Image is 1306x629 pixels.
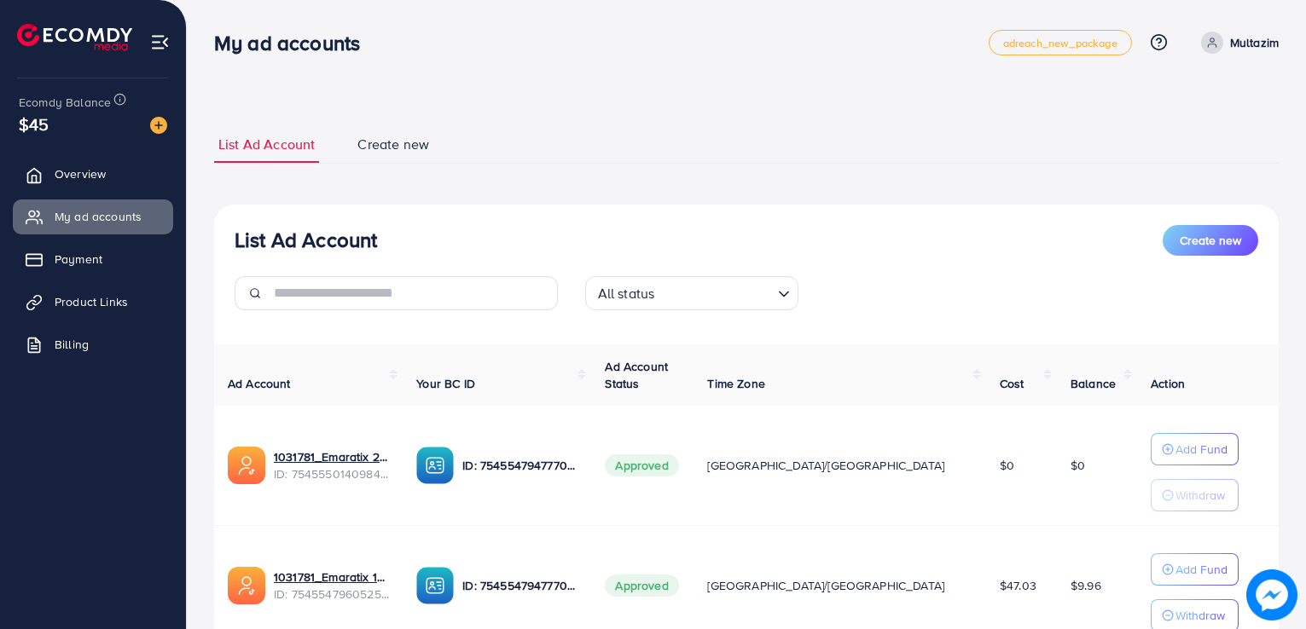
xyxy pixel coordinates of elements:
[274,448,389,483] div: <span class='underline'>1031781_Emaratix 2_1756835320982</span></br>7545550140984410113
[13,285,173,319] a: Product Links
[1000,375,1024,392] span: Cost
[19,112,49,136] span: $45
[228,375,291,392] span: Ad Account
[707,457,944,474] span: [GEOGRAPHIC_DATA]/[GEOGRAPHIC_DATA]
[55,165,106,182] span: Overview
[1175,559,1228,580] p: Add Fund
[214,31,374,55] h3: My ad accounts
[13,199,173,234] a: My ad accounts
[707,577,944,594] span: [GEOGRAPHIC_DATA]/[GEOGRAPHIC_DATA]
[357,135,429,154] span: Create new
[55,293,128,310] span: Product Links
[1163,225,1258,256] button: Create new
[13,327,173,361] a: Billing
[55,336,89,353] span: Billing
[462,575,578,596] p: ID: 7545547947770052616
[1194,32,1279,54] a: Multazim
[235,228,377,252] h3: List Ad Account
[1000,457,1014,474] span: $0
[659,278,770,306] input: Search for option
[605,454,678,476] span: Approved
[605,574,678,597] span: Approved
[1000,577,1036,594] span: $47.03
[1175,439,1228,459] p: Add Fund
[1230,32,1279,53] p: Multazim
[1175,605,1225,626] p: Withdraw
[1003,38,1117,49] span: adreach_new_package
[274,465,389,482] span: ID: 7545550140984410113
[274,568,389,603] div: <span class='underline'>1031781_Emaratix 1_1756835284796</span></br>7545547960525357064
[707,375,764,392] span: Time Zone
[1151,375,1185,392] span: Action
[989,30,1132,55] a: adreach_new_package
[605,358,668,392] span: Ad Account Status
[55,251,102,268] span: Payment
[1151,479,1239,511] button: Withdraw
[218,135,315,154] span: List Ad Account
[13,157,173,191] a: Overview
[1175,485,1225,505] p: Withdraw
[150,32,170,52] img: menu
[228,447,265,484] img: ic-ads-acc.e4c84228.svg
[1071,457,1085,474] span: $0
[19,94,111,111] span: Ecomdy Balance
[1151,553,1239,586] button: Add Fund
[416,567,454,604] img: ic-ba-acc.ded83a64.svg
[13,242,173,276] a: Payment
[585,276,798,310] div: Search for option
[595,281,659,306] span: All status
[274,586,389,603] span: ID: 7545547960525357064
[274,448,389,465] a: 1031781_Emaratix 2_1756835320982
[1071,375,1116,392] span: Balance
[55,208,142,225] span: My ad accounts
[17,24,132,50] img: logo
[274,568,389,586] a: 1031781_Emaratix 1_1756835284796
[462,455,578,476] p: ID: 7545547947770052616
[228,567,265,604] img: ic-ads-acc.e4c84228.svg
[1246,569,1297,620] img: image
[1071,577,1101,594] span: $9.96
[1180,232,1241,249] span: Create new
[416,375,475,392] span: Your BC ID
[1151,433,1239,465] button: Add Fund
[416,447,454,484] img: ic-ba-acc.ded83a64.svg
[150,117,167,134] img: image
